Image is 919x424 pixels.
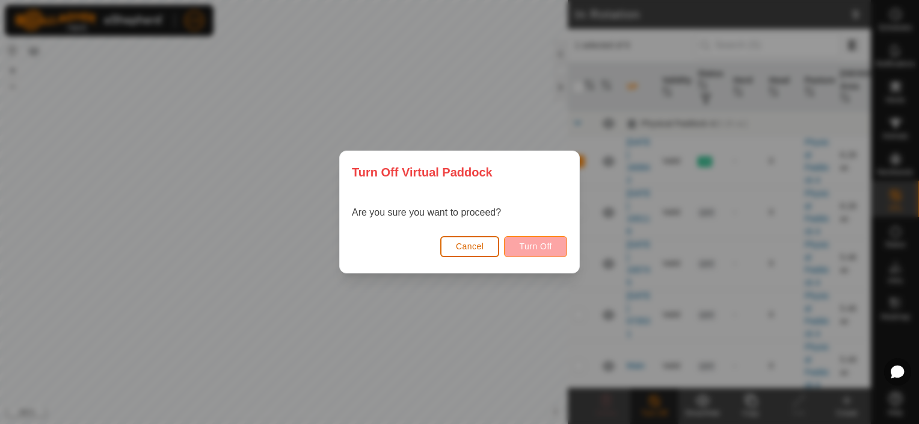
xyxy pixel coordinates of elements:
span: Turn Off Virtual Paddock [352,163,493,181]
button: Cancel [440,236,500,257]
span: Turn Off [519,242,552,251]
button: Turn Off [504,236,567,257]
p: Are you sure you want to proceed? [352,205,501,220]
span: Cancel [456,242,484,251]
